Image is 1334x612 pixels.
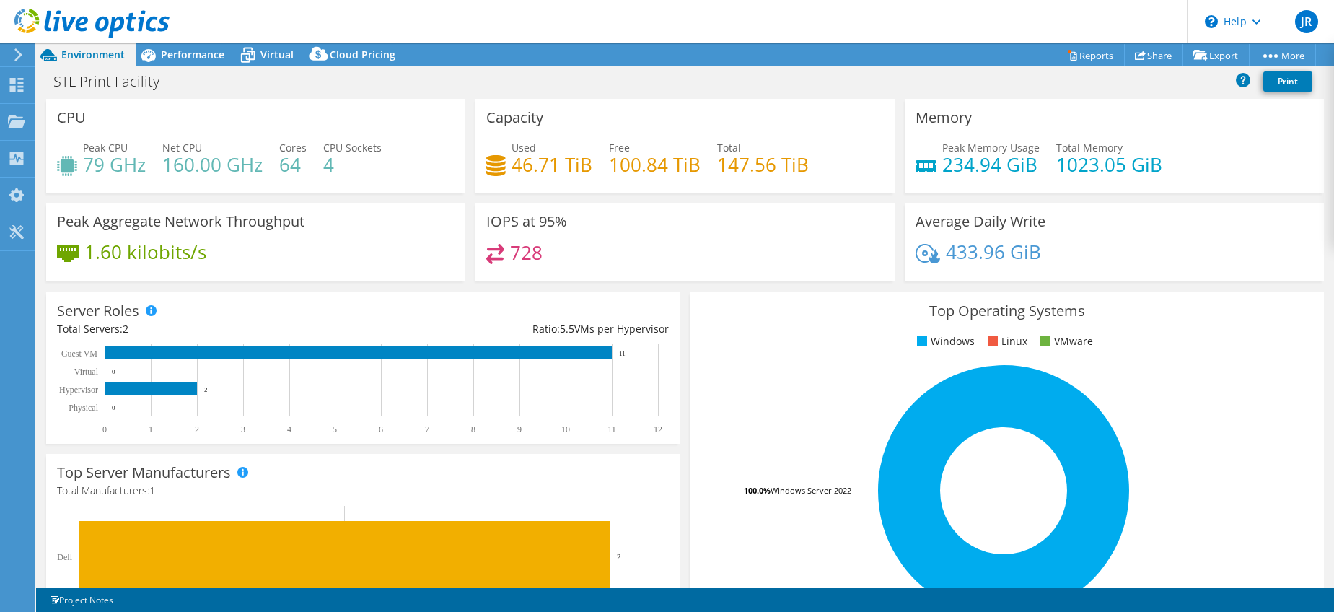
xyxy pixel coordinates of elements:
text: 1 [149,424,153,434]
text: 12 [654,424,662,434]
span: Total Memory [1056,141,1123,154]
li: Linux [984,333,1027,349]
div: Ratio: VMs per Hypervisor [363,321,669,337]
h3: Average Daily Write [916,214,1045,229]
text: 0 [112,404,115,411]
text: 11 [619,350,626,357]
a: More [1249,44,1316,66]
h3: IOPS at 95% [486,214,567,229]
h4: 1023.05 GiB [1056,157,1162,172]
text: 2 [195,424,199,434]
span: 1 [149,484,155,497]
text: 3 [241,424,245,434]
span: Cores [279,141,307,154]
span: Total [717,141,741,154]
h3: Top Server Manufacturers [57,465,231,481]
text: Dell [57,552,72,562]
h4: 100.84 TiB [609,157,701,172]
h4: 728 [510,245,543,261]
li: Windows [913,333,975,349]
span: Environment [61,48,125,61]
h4: Total Manufacturers: [57,483,669,499]
li: VMware [1037,333,1093,349]
text: Physical [69,403,98,413]
text: 6 [379,424,383,434]
span: 2 [123,322,128,336]
text: 8 [471,424,475,434]
span: Cloud Pricing [330,48,395,61]
tspan: 100.0% [744,485,771,496]
span: 5.5 [560,322,574,336]
span: Used [512,141,536,154]
h4: 1.60 kilobits/s [84,244,206,260]
text: 4 [287,424,291,434]
span: Peak CPU [83,141,128,154]
h4: 147.56 TiB [717,157,809,172]
h4: 64 [279,157,307,172]
svg: \n [1205,15,1218,28]
text: Guest VM [61,349,97,359]
h4: 433.96 GiB [946,244,1041,260]
text: 7 [425,424,429,434]
h4: 234.94 GiB [942,157,1040,172]
h4: 160.00 GHz [162,157,263,172]
h1: STL Print Facility [47,74,182,89]
div: Total Servers: [57,321,363,337]
tspan: Windows Server 2022 [771,485,851,496]
text: 10 [561,424,570,434]
text: 0 [102,424,107,434]
h3: Top Operating Systems [701,303,1312,319]
span: Free [609,141,630,154]
text: 2 [204,386,208,393]
text: Hypervisor [59,385,98,395]
a: Project Notes [39,591,123,609]
a: Reports [1056,44,1125,66]
span: Virtual [260,48,294,61]
span: JR [1295,10,1318,33]
text: 2 [617,552,621,561]
h3: Peak Aggregate Network Throughput [57,214,304,229]
text: 9 [517,424,522,434]
text: 0 [112,368,115,375]
h4: 46.71 TiB [512,157,592,172]
h3: CPU [57,110,86,126]
text: Virtual [74,367,99,377]
h4: 4 [323,157,382,172]
h3: Memory [916,110,972,126]
span: Peak Memory Usage [942,141,1040,154]
span: Performance [161,48,224,61]
a: Export [1182,44,1250,66]
text: 5 [333,424,337,434]
a: Share [1124,44,1183,66]
h3: Server Roles [57,303,139,319]
text: 11 [607,424,616,434]
h3: Capacity [486,110,543,126]
span: CPU Sockets [323,141,382,154]
a: Print [1263,71,1312,92]
span: Net CPU [162,141,202,154]
h4: 79 GHz [83,157,146,172]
